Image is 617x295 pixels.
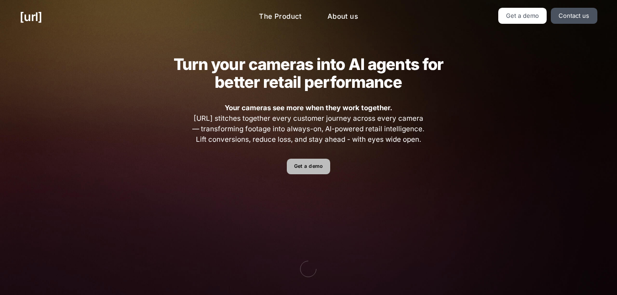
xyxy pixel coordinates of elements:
a: Contact us [551,8,597,24]
h2: Turn your cameras into AI agents for better retail performance [159,55,458,91]
a: [URL] [20,8,42,26]
a: Get a demo [498,8,547,24]
a: Get a demo [287,159,330,175]
a: The Product [252,8,309,26]
span: [URL] stitches together every customer journey across every camera — transforming footage into al... [191,103,426,145]
strong: Your cameras see more when they work together. [225,103,392,112]
a: About us [320,8,365,26]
